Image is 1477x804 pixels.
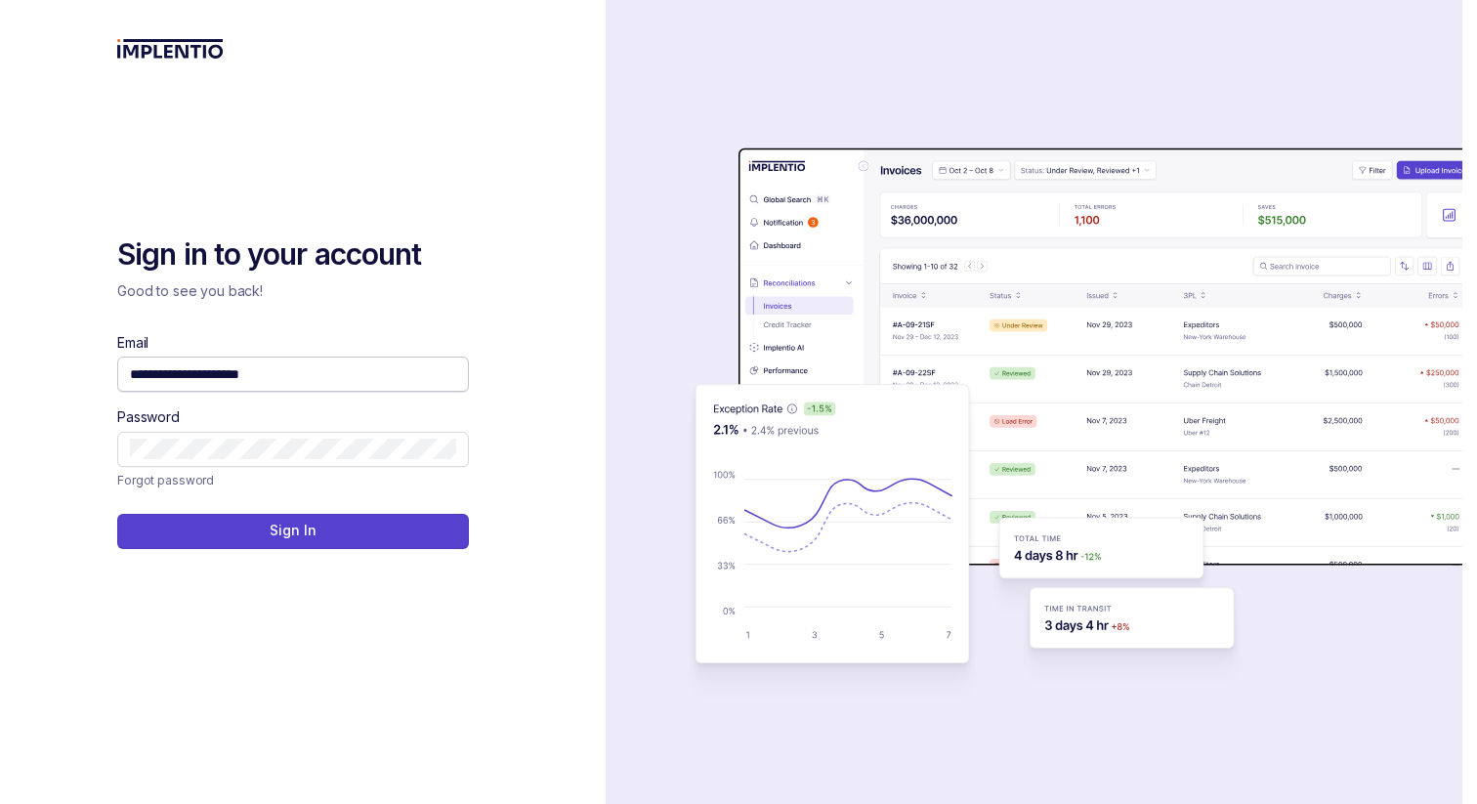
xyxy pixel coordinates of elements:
[117,407,180,427] label: Password
[117,471,214,490] a: Link Forgot password
[117,281,469,301] p: Good to see you back!
[117,514,469,549] button: Sign In
[117,235,469,275] h2: Sign in to your account
[117,333,148,353] label: Email
[270,521,316,540] p: Sign In
[117,471,214,490] p: Forgot password
[117,39,224,59] img: logo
